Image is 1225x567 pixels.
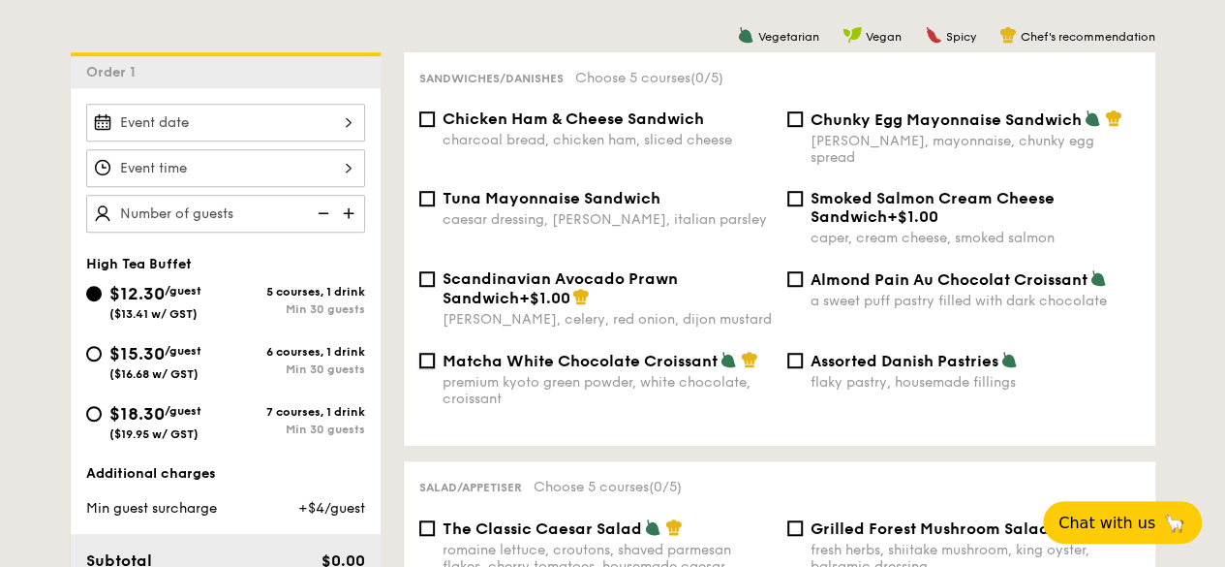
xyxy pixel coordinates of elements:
[419,481,522,494] span: Salad/Appetiser
[86,64,143,80] span: Order 1
[226,423,365,436] div: Min 30 guests
[226,285,365,299] div: 5 courses, 1 drink
[165,284,201,298] span: /guest
[419,271,435,287] input: Scandinavian Avocado Prawn Sandwich+$1.00[PERSON_NAME], celery, red onion, dijon mustard
[86,406,102,422] input: $18.30/guest($19.95 w/ GST)7 courses, 1 drinkMin 30 guests
[665,519,683,536] img: icon-chef-hat.a58ddaea.svg
[443,110,704,128] span: Chicken Ham & Cheese Sandwich
[109,343,165,364] span: $15.30
[443,189,660,207] span: Tuna Mayonnaise Sandwich
[1089,269,1107,287] img: icon-vegetarian.fe4039eb.svg
[86,149,365,187] input: Event time
[86,500,217,517] span: Min guest surcharge
[737,26,754,44] img: icon-vegetarian.fe4039eb.svg
[443,352,718,370] span: Matcha White Chocolate Croissant
[109,427,199,441] span: ($19.95 w/ GST)
[336,195,365,232] img: icon-add.58712e84.svg
[86,256,192,272] span: High Tea Buffet
[690,70,723,86] span: (0/5)
[226,405,365,419] div: 7 courses, 1 drink
[811,230,1140,246] div: caper, cream cheese, smoked salmon
[443,520,642,538] span: The Classic Caesar Salad
[226,362,365,376] div: Min 30 guests
[226,345,365,359] div: 6 courses, 1 drink
[109,307,198,321] span: ($13.41 w/ GST)
[787,111,803,127] input: Chunky Egg Mayonnaise Sandwich[PERSON_NAME], mayonnaise, chunky egg spread
[419,520,435,536] input: The Classic Caesar Saladromaine lettuce, croutons, shaved parmesan flakes, cherry tomatoes, house...
[787,271,803,287] input: Almond Pain Au Chocolat Croissanta sweet puff pastry filled with dark chocolate
[86,464,365,484] div: Additional charges
[572,288,590,305] img: icon-chef-hat.a58ddaea.svg
[758,30,819,44] span: Vegetarian
[811,133,1140,166] div: [PERSON_NAME], mayonnaise, chunky egg spread
[534,479,682,495] span: Choose 5 courses
[999,26,1017,44] img: icon-chef-hat.a58ddaea.svg
[787,191,803,206] input: Smoked Salmon Cream Cheese Sandwich+$1.00caper, cream cheese, smoked salmon
[720,351,737,368] img: icon-vegetarian.fe4039eb.svg
[419,111,435,127] input: Chicken Ham & Cheese Sandwichcharcoal bread, chicken ham, sliced cheese
[419,72,564,85] span: Sandwiches/Danishes
[86,104,365,142] input: Event date
[419,353,435,368] input: Matcha White Chocolate Croissantpremium kyoto green powder, white chocolate, croissant
[1000,351,1018,368] img: icon-vegetarian.fe4039eb.svg
[1105,110,1122,127] img: icon-chef-hat.a58ddaea.svg
[1021,30,1155,44] span: Chef's recommendation
[1043,501,1202,544] button: Chat with us🦙
[811,270,1087,289] span: Almond Pain Au Chocolat Croissant
[575,70,723,86] span: Choose 5 courses
[226,302,365,316] div: Min 30 guests
[86,346,102,362] input: $15.30/guest($16.68 w/ GST)6 courses, 1 drinkMin 30 guests
[811,374,1140,391] div: flaky pastry, housemade fillings
[443,211,772,228] div: caesar dressing, [PERSON_NAME], italian parsley
[419,191,435,206] input: Tuna Mayonnaise Sandwichcaesar dressing, [PERSON_NAME], italian parsley
[811,110,1082,129] span: Chunky Egg Mayonnaise Sandwich
[443,132,772,148] div: charcoal bread, chicken ham, sliced cheese
[86,195,365,233] input: Number of guests
[109,403,165,425] span: $18.30
[925,26,942,44] img: icon-spicy.37a8142b.svg
[109,283,165,304] span: $12.30
[787,353,803,368] input: Assorted Danish Pastriesflaky pastry, housemade fillings
[787,520,803,536] input: Grilled Forest Mushroom Saladfresh herbs, shiitake mushroom, king oyster, balsamic dressing
[307,195,336,232] img: icon-reduce.1d2dbef1.svg
[946,30,976,44] span: Spicy
[811,520,1050,538] span: Grilled Forest Mushroom Salad
[165,404,201,418] span: /guest
[811,293,1140,309] div: a sweet puff pastry filled with dark chocolate
[866,30,902,44] span: Vegan
[842,26,862,44] img: icon-vegan.f8ff3823.svg
[644,519,661,536] img: icon-vegetarian.fe4039eb.svg
[887,207,938,226] span: +$1.00
[811,189,1055,226] span: Smoked Salmon Cream Cheese Sandwich
[443,269,678,307] span: Scandinavian Avocado Prawn Sandwich
[811,352,998,370] span: Assorted Danish Pastries
[649,479,682,495] span: (0/5)
[109,367,199,381] span: ($16.68 w/ GST)
[1058,514,1155,532] span: Chat with us
[297,500,364,517] span: +$4/guest
[165,344,201,358] span: /guest
[1084,110,1101,127] img: icon-vegetarian.fe4039eb.svg
[741,351,758,368] img: icon-chef-hat.a58ddaea.svg
[86,286,102,301] input: $12.30/guest($13.41 w/ GST)5 courses, 1 drinkMin 30 guests
[443,311,772,328] div: [PERSON_NAME], celery, red onion, dijon mustard
[443,374,772,407] div: premium kyoto green powder, white chocolate, croissant
[1163,512,1186,534] span: 🦙
[519,289,570,307] span: +$1.00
